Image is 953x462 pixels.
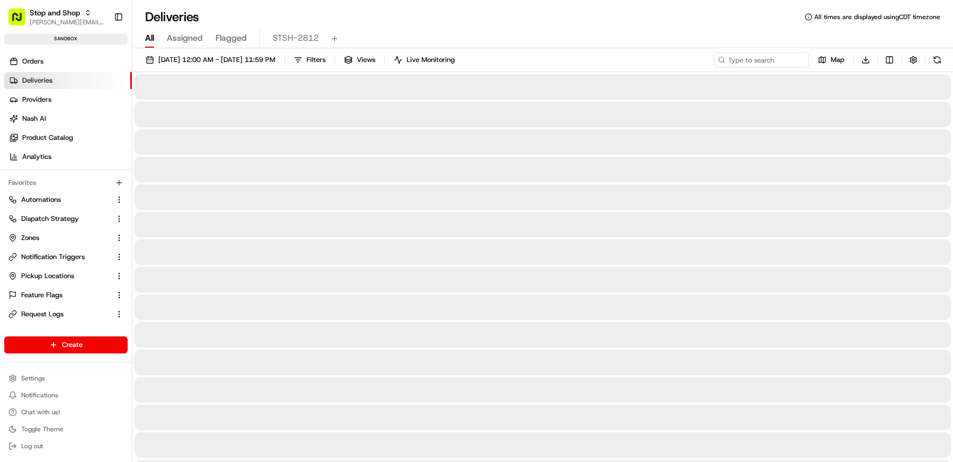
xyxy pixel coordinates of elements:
span: Assigned [167,32,203,45]
span: Analytics [22,152,51,162]
div: sandbox [4,34,128,45]
button: Views [339,52,380,67]
button: Create [4,336,128,353]
span: Request Logs [21,309,64,319]
span: Product Catalog [22,133,73,143]
span: Flagged [215,32,247,45]
a: Automations [8,195,111,205]
a: Providers [4,91,132,108]
a: Pickup Locations [8,271,111,281]
input: Type to search [714,52,809,67]
a: Deliveries [4,72,132,89]
a: Dispatch Strategy [8,214,111,224]
span: Views [357,55,375,65]
span: Filters [307,55,326,65]
span: Live Monitoring [407,55,455,65]
span: Notifications [21,391,58,399]
button: [DATE] 12:00 AM - [DATE] 11:59 PM [141,52,280,67]
span: Create [62,340,83,350]
div: Favorites [4,174,128,191]
a: Notification Triggers [8,252,111,262]
a: Orders [4,53,132,70]
span: Settings [21,374,45,383]
button: Map [813,52,849,67]
button: Notification Triggers [4,248,128,265]
button: Toggle Theme [4,422,128,437]
span: Pickup Locations [21,271,74,281]
button: Pickup Locations [4,268,128,285]
button: Settings [4,371,128,386]
a: Product Catalog [4,129,132,146]
span: STSH-2812 [273,32,319,45]
button: Zones [4,229,128,246]
a: Nash AI [4,110,132,127]
a: Analytics [4,148,132,165]
span: Log out [21,442,43,450]
a: Zones [8,233,111,243]
h1: Deliveries [145,8,199,25]
span: Automations [21,195,61,205]
span: Toggle Theme [21,425,64,433]
a: Request Logs [8,309,111,319]
span: Chat with us! [21,408,60,416]
button: Automations [4,191,128,208]
button: Chat with us! [4,405,128,420]
button: Log out [4,439,128,454]
button: Filters [289,52,330,67]
button: Stop and Shop [30,7,80,18]
button: Stop and Shop[PERSON_NAME][EMAIL_ADDRESS][DOMAIN_NAME] [4,4,110,30]
span: Zones [21,233,39,243]
span: All [145,32,154,45]
span: All times are displayed using CDT timezone [814,13,940,21]
span: Deliveries [22,76,52,85]
span: Nash AI [22,114,46,123]
a: Feature Flags [8,290,111,300]
button: Refresh [930,52,945,67]
span: Map [831,55,844,65]
span: Orders [22,57,43,66]
span: Feature Flags [21,290,62,300]
button: Live Monitoring [389,52,460,67]
span: [DATE] 12:00 AM - [DATE] 11:59 PM [158,55,275,65]
button: Notifications [4,388,128,403]
button: Feature Flags [4,287,128,304]
span: Notification Triggers [21,252,85,262]
button: Dispatch Strategy [4,210,128,227]
button: [PERSON_NAME][EMAIL_ADDRESS][DOMAIN_NAME] [30,18,105,26]
button: Request Logs [4,306,128,323]
span: Dispatch Strategy [21,214,79,224]
span: Providers [22,95,51,104]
